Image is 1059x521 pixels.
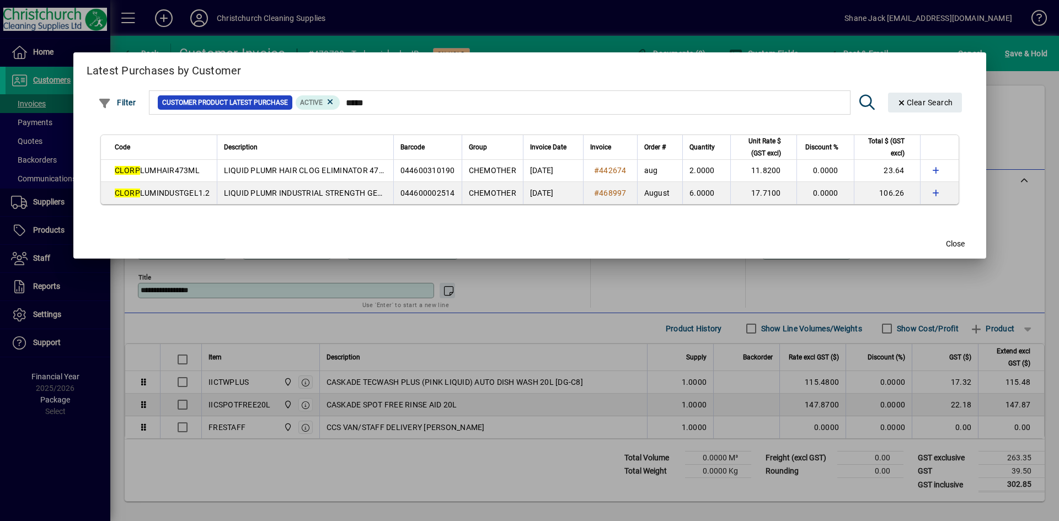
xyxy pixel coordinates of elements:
span: # [594,189,599,197]
span: Clear Search [897,98,953,107]
td: 6.0000 [682,182,730,204]
td: 23.64 [854,160,920,182]
em: CLORP [115,189,140,197]
h2: Latest Purchases by Customer [73,52,986,84]
a: #468997 [590,187,630,199]
span: Filter [98,98,136,107]
div: Barcode [400,141,455,153]
span: Quantity [689,141,715,153]
td: August [637,182,682,204]
td: 0.0000 [796,160,854,182]
div: Total $ (GST excl) [861,135,914,159]
div: Code [115,141,210,153]
div: Group [469,141,516,153]
button: Close [938,234,973,254]
span: Close [946,238,965,250]
span: Active [300,99,323,106]
span: 044600002514 [400,189,455,197]
div: Order # [644,141,676,153]
span: CHEMOTHER [469,166,516,175]
span: Group [469,141,487,153]
span: Order # [644,141,666,153]
span: Unit Rate $ (GST excl) [737,135,781,159]
span: 442674 [599,166,627,175]
mat-chip: Product Activation Status: Active [296,95,340,110]
span: LIQUID PLUMR INDUSTRIAL STRENGTH GEL 1.25L [224,189,405,197]
span: LUMHAIR473ML [115,166,200,175]
span: CHEMOTHER [469,189,516,197]
span: Invoice [590,141,611,153]
button: Clear [888,93,962,112]
span: LIQUID PLUMR HAIR CLOG ELIMINATOR 473ML [224,166,395,175]
td: 17.7100 [730,182,796,204]
span: Total $ (GST excl) [861,135,905,159]
span: # [594,166,599,175]
span: Invoice Date [530,141,566,153]
div: Quantity [689,141,725,153]
span: Discount % [805,141,838,153]
td: [DATE] [523,160,583,182]
div: Invoice Date [530,141,576,153]
button: Filter [95,93,139,112]
td: aug [637,160,682,182]
div: Discount % [804,141,848,153]
td: 0.0000 [796,182,854,204]
td: 106.26 [854,182,920,204]
td: 11.8200 [730,160,796,182]
span: Description [224,141,258,153]
td: [DATE] [523,182,583,204]
span: Customer Product Latest Purchase [162,97,288,108]
div: Description [224,141,387,153]
span: 468997 [599,189,627,197]
span: Barcode [400,141,425,153]
td: 2.0000 [682,160,730,182]
div: Unit Rate $ (GST excl) [737,135,791,159]
span: 044600310190 [400,166,455,175]
span: Code [115,141,130,153]
a: #442674 [590,164,630,176]
div: Invoice [590,141,630,153]
span: LUMINDUSTGEL1.2 [115,189,210,197]
em: CLORP [115,166,140,175]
